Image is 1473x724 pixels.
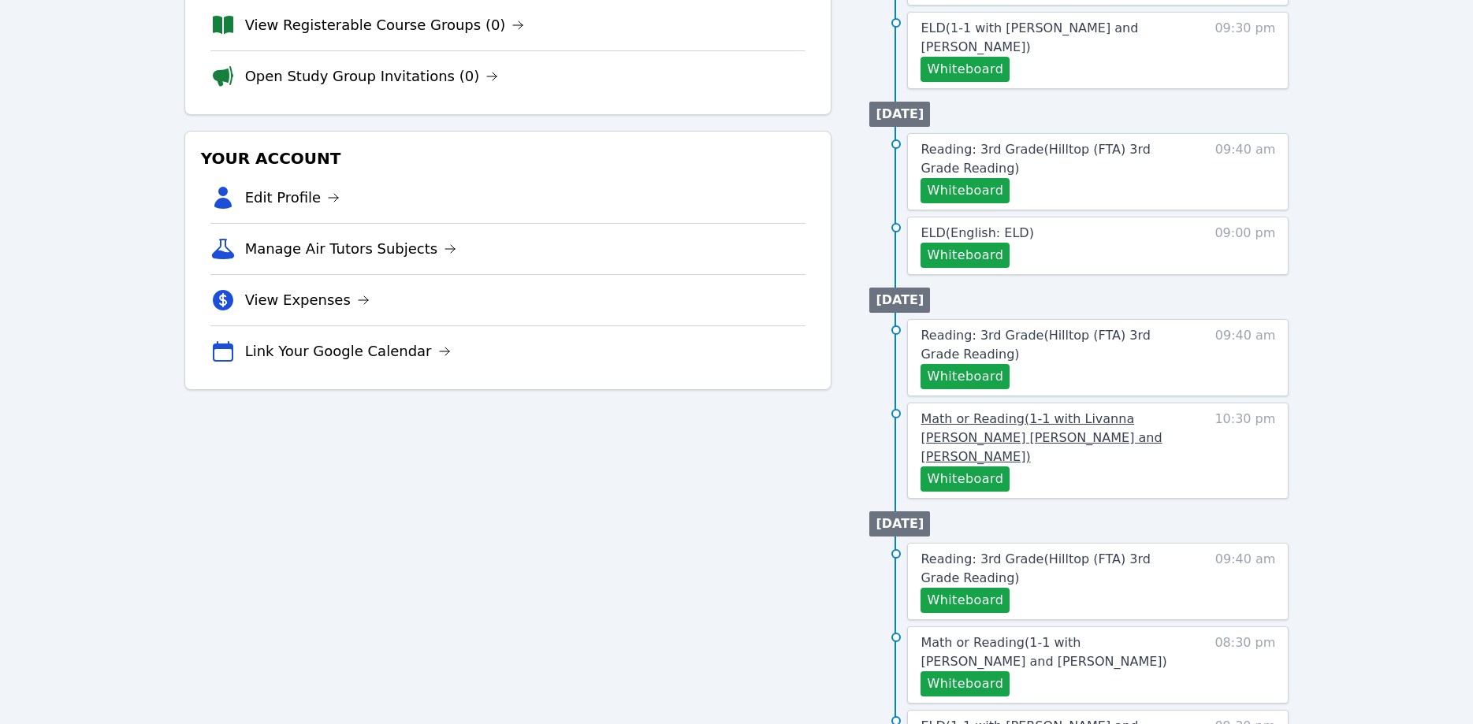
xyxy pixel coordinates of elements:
[921,140,1186,178] a: Reading: 3rd Grade(Hilltop (FTA) 3rd Grade Reading)
[921,635,1166,669] span: Math or Reading ( 1-1 with [PERSON_NAME] and [PERSON_NAME] )
[245,289,370,311] a: View Expenses
[921,466,1010,492] button: Whiteboard
[198,144,819,173] h3: Your Account
[1215,550,1276,613] span: 09:40 am
[921,224,1033,243] a: ELD(English: ELD)
[245,340,451,362] a: Link Your Google Calendar
[1214,410,1275,492] span: 10:30 pm
[921,142,1150,176] span: Reading: 3rd Grade ( Hilltop (FTA) 3rd Grade Reading )
[869,288,930,313] li: [DATE]
[869,511,930,537] li: [DATE]
[921,550,1186,588] a: Reading: 3rd Grade(Hilltop (FTA) 3rd Grade Reading)
[921,633,1186,671] a: Math or Reading(1-1 with [PERSON_NAME] and [PERSON_NAME])
[921,551,1150,585] span: Reading: 3rd Grade ( Hilltop (FTA) 3rd Grade Reading )
[921,19,1186,57] a: ELD(1-1 with [PERSON_NAME] and [PERSON_NAME])
[245,14,525,36] a: View Registerable Course Groups (0)
[921,20,1138,54] span: ELD ( 1-1 with [PERSON_NAME] and [PERSON_NAME] )
[921,328,1150,362] span: Reading: 3rd Grade ( Hilltop (FTA) 3rd Grade Reading )
[245,65,499,87] a: Open Study Group Invitations (0)
[921,671,1010,696] button: Whiteboard
[1215,326,1276,389] span: 09:40 am
[245,187,340,209] a: Edit Profile
[921,57,1010,82] button: Whiteboard
[921,178,1010,203] button: Whiteboard
[1214,19,1275,82] span: 09:30 pm
[921,225,1033,240] span: ELD ( English: ELD )
[921,588,1010,613] button: Whiteboard
[1215,140,1276,203] span: 09:40 am
[921,410,1186,466] a: Math or Reading(1-1 with Livanna [PERSON_NAME] [PERSON_NAME] and [PERSON_NAME])
[1214,633,1275,696] span: 08:30 pm
[921,243,1010,268] button: Whiteboard
[921,364,1010,389] button: Whiteboard
[921,411,1162,464] span: Math or Reading ( 1-1 with Livanna [PERSON_NAME] [PERSON_NAME] and [PERSON_NAME] )
[1214,224,1275,268] span: 09:00 pm
[921,326,1186,364] a: Reading: 3rd Grade(Hilltop (FTA) 3rd Grade Reading)
[869,102,930,127] li: [DATE]
[245,238,457,260] a: Manage Air Tutors Subjects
